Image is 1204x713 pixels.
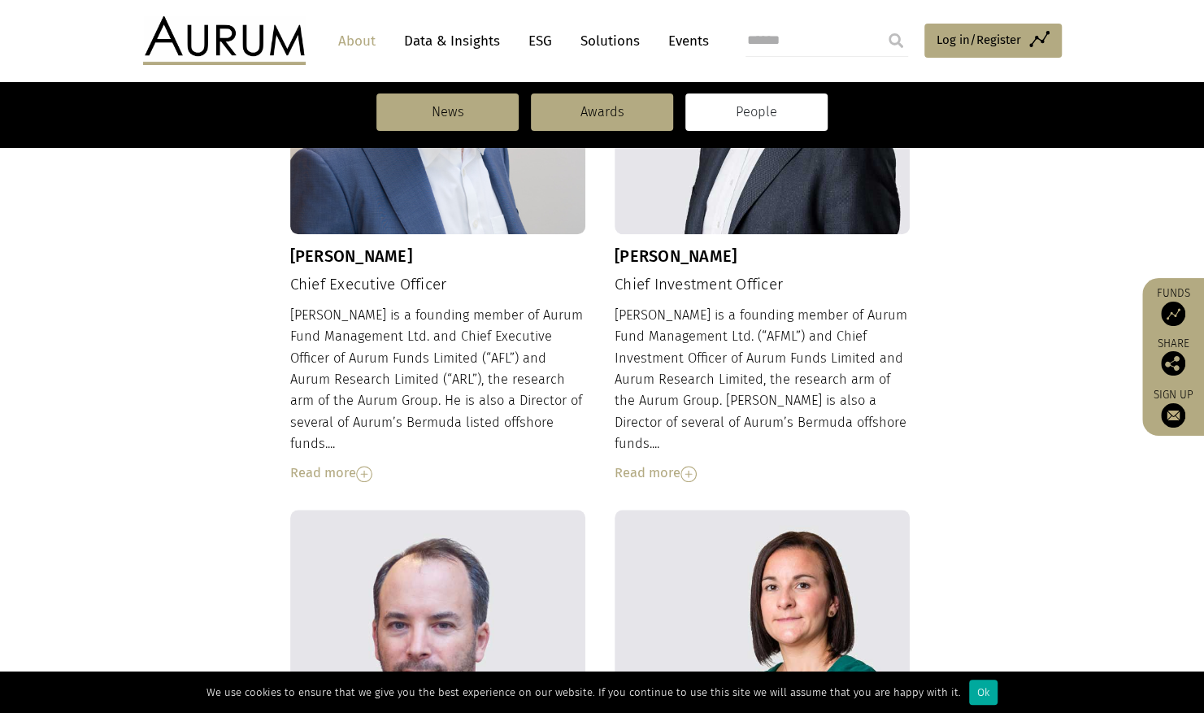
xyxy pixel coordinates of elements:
a: People [685,93,828,131]
div: Ok [969,680,998,705]
div: Read more [290,463,586,484]
h3: [PERSON_NAME] [615,246,911,266]
div: Read more [615,463,911,484]
img: Aurum [143,16,306,65]
a: Data & Insights [396,26,508,56]
h3: [PERSON_NAME] [290,246,586,266]
a: Log in/Register [924,24,1062,58]
h4: Chief Executive Officer [290,276,586,294]
span: Log in/Register [937,30,1021,50]
a: News [376,93,519,131]
a: Sign up [1150,388,1196,428]
a: Events [660,26,709,56]
div: [PERSON_NAME] is a founding member of Aurum Fund Management Ltd. (“AFML”) and Chief Investment Of... [615,305,911,485]
a: Awards [531,93,673,131]
div: Share [1150,338,1196,376]
img: Share this post [1161,351,1185,376]
input: Submit [880,24,912,57]
img: Read More [356,466,372,482]
a: About [330,26,384,56]
img: Read More [680,466,697,482]
h4: Chief Investment Officer [615,276,911,294]
img: Sign up to our newsletter [1161,403,1185,428]
img: Access Funds [1161,302,1185,326]
a: ESG [520,26,560,56]
a: Solutions [572,26,648,56]
div: [PERSON_NAME] is a founding member of Aurum Fund Management Ltd. and Chief Executive Officer of A... [290,305,586,485]
a: Funds [1150,286,1196,326]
